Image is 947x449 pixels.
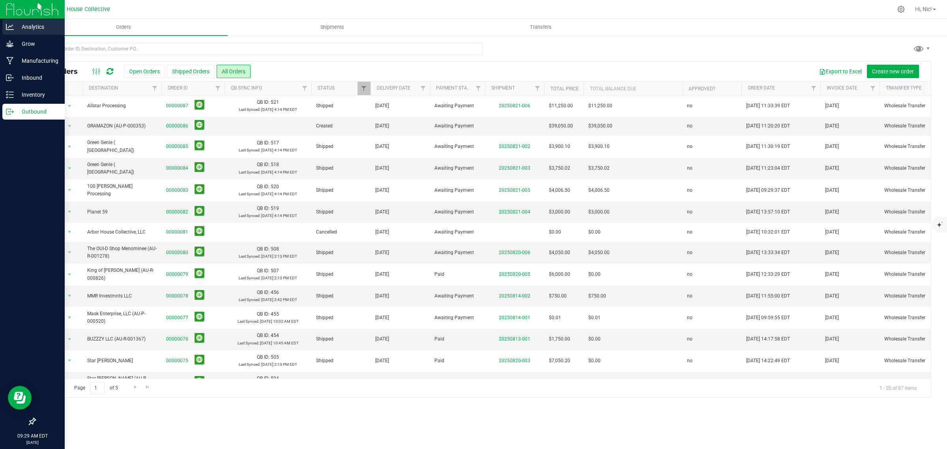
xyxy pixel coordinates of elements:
[166,228,188,236] a: 00000081
[499,358,530,363] a: 20250820-003
[825,208,839,216] span: [DATE]
[316,102,366,110] span: Shipped
[375,208,389,216] span: [DATE]
[549,292,567,300] span: $750.00
[825,143,839,150] span: [DATE]
[87,102,157,110] span: Allstar Processing
[825,292,839,300] span: [DATE]
[588,165,610,172] span: $3,750.02
[884,271,934,278] span: Wholesale Transfer
[375,314,389,322] span: [DATE]
[166,208,188,216] a: 00000082
[65,185,75,196] span: select
[261,213,297,218] span: [DATE] 4:14 PM EDT
[6,23,14,31] inline-svg: Analytics
[239,170,260,174] span: Last Synced:
[65,312,75,323] span: select
[549,187,570,194] span: $4,006.50
[271,311,279,317] span: 455
[271,99,279,105] span: 521
[318,85,335,91] a: Status
[499,187,530,193] a: 20250821-005
[884,122,934,130] span: Wholesale Transfer
[434,228,480,236] span: Awaiting Payment
[65,334,75,345] span: select
[687,249,692,256] span: no
[746,208,790,216] span: [DATE] 13:57:10 EDT
[211,82,225,95] a: Filter
[825,228,839,236] span: [DATE]
[271,333,279,338] span: 454
[261,297,297,302] span: [DATE] 2:42 PM EDT
[261,192,297,196] span: [DATE] 4:14 PM EDT
[687,143,692,150] span: no
[310,24,355,31] span: Shipments
[166,335,188,343] a: 00000076
[825,165,839,172] span: [DATE]
[499,250,530,255] a: 20250820-006
[884,143,934,150] span: Wholesale Transfer
[271,290,279,295] span: 456
[65,121,75,132] span: select
[148,82,161,95] a: Filter
[884,187,934,194] span: Wholesale Transfer
[87,161,157,176] span: Green Genie ( [GEOGRAPHIC_DATA])
[65,269,75,280] span: select
[884,357,934,365] span: Wholesale Transfer
[166,271,188,278] a: 00000079
[316,187,366,194] span: Shipped
[316,165,366,172] span: Shipped
[519,24,562,31] span: Transfers
[375,292,389,300] span: [DATE]
[257,333,270,338] span: QB ID:
[257,290,270,295] span: QB ID:
[550,86,579,92] a: Total Price
[257,162,270,167] span: QB ID:
[825,314,839,322] span: [DATE]
[6,108,14,116] inline-svg: Outbound
[65,355,75,366] span: select
[687,122,692,130] span: no
[260,319,299,324] span: [DATE] 10:02 AM EDT
[746,314,790,322] span: [DATE] 09:59:55 EDT
[167,65,215,78] button: Shipped Orders
[549,143,570,150] span: $3,900.10
[434,249,480,256] span: Awaiting Payment
[884,102,934,110] span: Wholesale Transfer
[687,271,692,278] span: no
[239,148,260,152] span: Last Synced:
[746,165,790,172] span: [DATE] 11:23:04 EDT
[316,357,366,365] span: Shipped
[239,192,260,196] span: Last Synced:
[316,122,366,130] span: Created
[260,341,299,345] span: [DATE] 10:45 AM EDT
[239,107,260,112] span: Last Synced:
[261,148,297,152] span: [DATE] 4:14 PM EDT
[434,143,480,150] span: Awaiting Payment
[6,57,14,65] inline-svg: Manufacturing
[316,143,366,150] span: Shipped
[257,246,270,252] span: QB ID:
[87,139,157,154] span: Green Genie ( [GEOGRAPHIC_DATA])
[375,102,389,110] span: [DATE]
[588,208,610,216] span: $3,000.00
[434,271,480,278] span: Paid
[491,85,515,91] a: Shipment
[531,82,544,95] a: Filter
[915,6,932,12] span: Hi, Nic!
[166,102,188,110] a: 00000087
[417,82,430,95] a: Filter
[217,65,251,78] button: All Orders
[825,271,839,278] span: [DATE]
[257,354,270,360] span: QB ID:
[746,122,790,130] span: [DATE] 11:20:20 EDT
[746,271,790,278] span: [DATE] 12:33:29 EDT
[228,19,436,36] a: Shipments
[499,103,530,109] a: 20250821-006
[377,85,410,91] a: Delivery Date
[687,357,692,365] span: no
[6,40,14,48] inline-svg: Grow
[87,375,157,390] span: Star [PERSON_NAME] (AU-R-000611)
[231,85,262,91] a: QB Sync Info
[549,249,570,256] span: $4,050.00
